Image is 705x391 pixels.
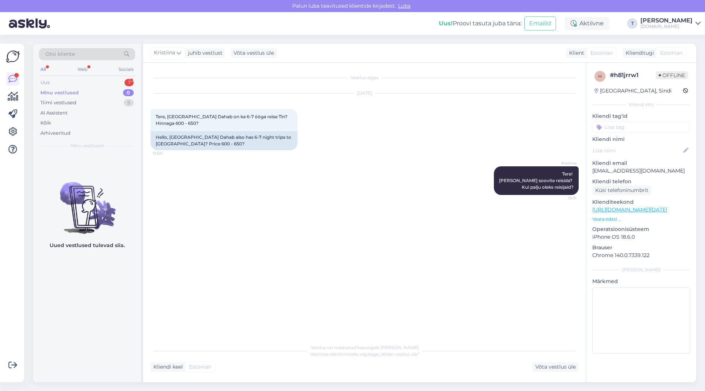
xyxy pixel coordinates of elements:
[592,122,690,133] input: Lisa tag
[396,3,413,9] span: Luba
[660,49,683,57] span: Estonian
[379,351,419,357] i: „Võtke vestlus üle”
[549,195,576,201] span: 13:01
[70,142,104,149] span: Minu vestlused
[592,233,690,241] p: iPhone OS 18.6.0
[189,363,211,371] span: Estonian
[46,50,75,58] span: Otsi kliente
[499,171,574,190] span: Tere! [PERSON_NAME] soovite reisida? Kui palju oleks reisijaid?
[640,23,693,29] div: [DOMAIN_NAME]
[610,71,656,80] div: # h81jrrw1
[592,135,690,143] p: Kliendi nimi
[592,216,690,222] p: Vaata edasi ...
[565,17,610,30] div: Aktiivne
[524,17,556,30] button: Emailid
[627,18,637,29] div: T
[151,131,297,150] div: Hello, [GEOGRAPHIC_DATA] Dahab also has 6-7 night trips to [GEOGRAPHIC_DATA]? Price 600 - 650?
[231,48,277,58] div: Võta vestlus üle
[566,49,584,57] div: Klient
[40,79,50,86] div: Uus
[640,18,701,29] a: [PERSON_NAME][DOMAIN_NAME]
[439,19,521,28] div: Proovi tasuta juba täna:
[6,50,20,64] img: Askly Logo
[156,114,289,126] span: Tere, [GEOGRAPHIC_DATA] Dahab on ka 6-7 ööga reise Tln? Hinnaga 600 - 650?
[640,18,693,23] div: [PERSON_NAME]
[590,49,613,57] span: Estonian
[123,89,134,97] div: 0
[151,75,579,81] div: Vestlus algas
[592,185,651,195] div: Küsi telefoninumbrit
[532,362,579,372] div: Võta vestlus üle
[598,73,602,79] span: h
[33,169,141,235] img: No chats
[76,65,89,74] div: Web
[592,267,690,273] div: [PERSON_NAME]
[549,160,576,166] span: Kristiina
[40,119,51,127] div: Kõik
[40,130,70,137] div: Arhiveeritud
[594,87,672,95] div: [GEOGRAPHIC_DATA], Sindi
[40,99,76,106] div: Tiimi vestlused
[592,244,690,251] p: Brauser
[40,89,79,97] div: Minu vestlused
[50,242,125,249] p: Uued vestlused tulevad siia.
[623,49,654,57] div: Klienditugi
[310,351,419,357] span: Vestluse ülevõtmiseks vajutage
[151,363,183,371] div: Kliendi keel
[124,99,134,106] div: 5
[593,146,682,155] input: Lisa nimi
[592,251,690,259] p: Chrome 140.0.7339.122
[185,49,223,57] div: juhib vestlust
[592,198,690,206] p: Klienditeekond
[592,101,690,108] div: Kliendi info
[439,20,453,27] b: Uus!
[311,345,419,350] span: Vestlus on määratud kasutajale [PERSON_NAME]
[592,167,690,175] p: [EMAIL_ADDRESS][DOMAIN_NAME]
[592,206,667,213] a: [URL][DOMAIN_NAME][DATE]
[592,112,690,120] p: Kliendi tag'id
[592,159,690,167] p: Kliendi email
[592,178,690,185] p: Kliendi telefon
[117,65,135,74] div: Socials
[154,49,175,57] span: Kristiina
[592,225,690,233] p: Operatsioonisüsteem
[592,278,690,285] p: Märkmed
[153,151,180,156] span: 13:00
[124,79,134,86] div: 1
[151,90,579,97] div: [DATE]
[656,71,688,79] span: Offline
[39,65,47,74] div: All
[40,109,68,117] div: AI Assistent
